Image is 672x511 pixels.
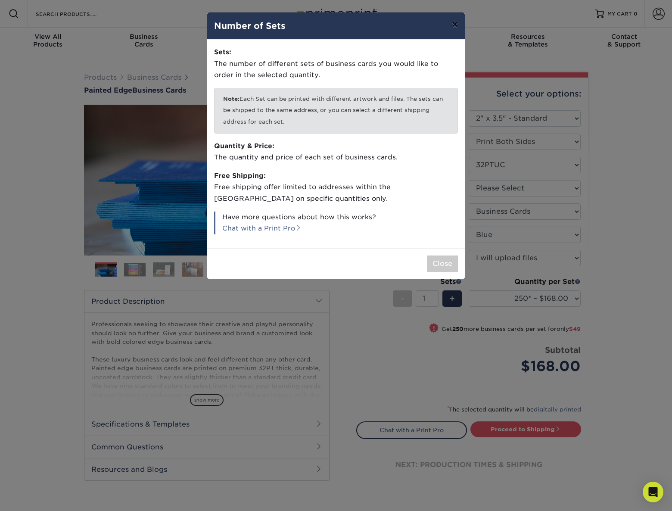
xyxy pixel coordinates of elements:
strong: Free Shipping: [214,171,266,180]
h4: Number of Sets [214,19,458,32]
a: Chat with a Print Pro [222,224,302,232]
p: The number of different sets of business cards you would like to order in the selected quantity. [214,47,458,81]
p: Have more questions about how this works? [214,212,458,234]
b: Note: [223,96,240,102]
button: × [445,12,465,37]
p: Each Set can be printed with different artwork and files. The sets can be shipped to the same add... [214,88,458,134]
p: Free shipping offer limited to addresses within the [GEOGRAPHIC_DATA] on specific quantities only. [214,170,458,205]
strong: Sets: [214,48,231,56]
div: Open Intercom Messenger [643,482,663,502]
p: The quantity and price of each set of business cards. [214,140,458,163]
strong: Quantity & Price: [214,142,274,150]
button: Close [427,255,458,272]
